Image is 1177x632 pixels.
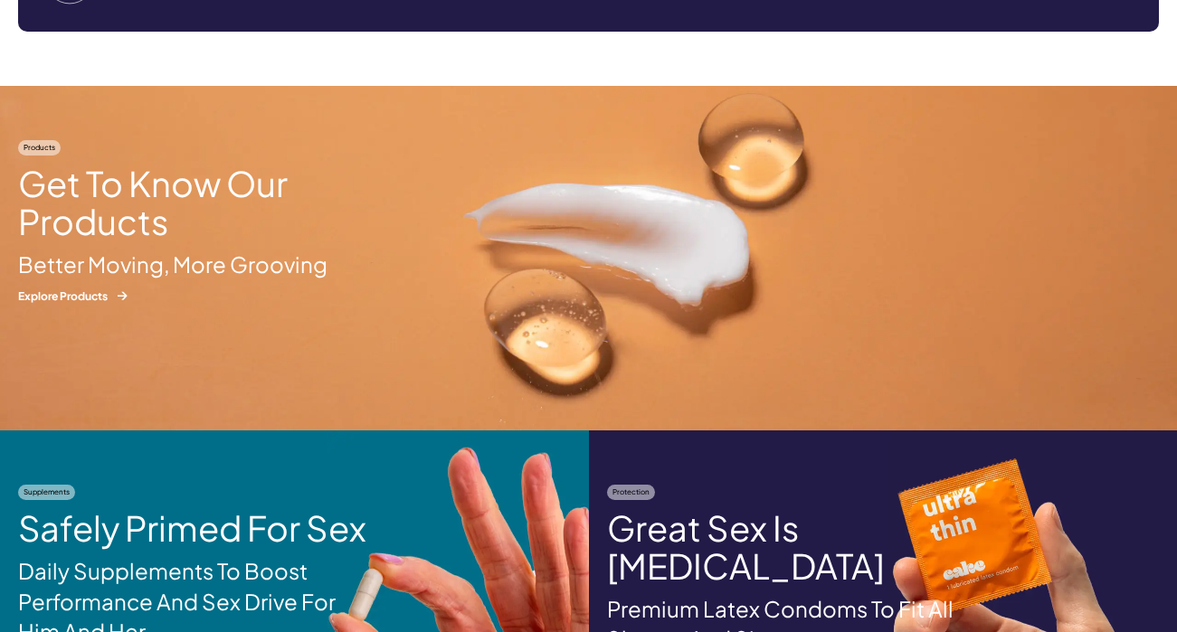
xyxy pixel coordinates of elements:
[18,165,344,241] h2: Get to know our products
[607,509,969,585] h2: Great Sex Is [MEDICAL_DATA]
[18,288,344,304] p: Explore Products
[18,509,380,547] h2: Safely Primed For Sex
[18,485,75,500] span: Supplements
[607,485,655,500] span: Protection
[18,140,61,156] span: Products
[18,250,344,280] p: Better moving, more grooving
